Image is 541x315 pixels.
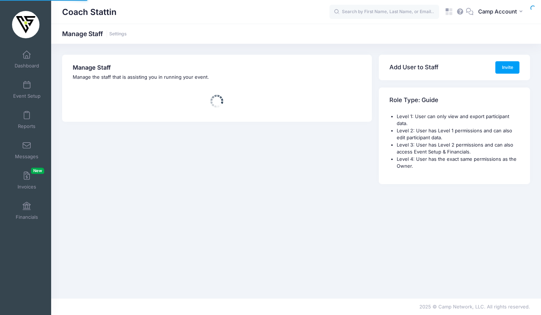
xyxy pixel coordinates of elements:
[73,74,361,81] p: Manage the staff that is assisting you in running your event.
[473,4,530,20] button: Camp Account
[109,31,127,37] a: Settings
[478,8,517,16] span: Camp Account
[9,47,44,72] a: Dashboard
[397,156,519,170] li: Level 4: User has the exact same permissions as the Owner.
[62,30,127,38] h1: Manage Staff
[18,184,36,190] span: Invoices
[9,77,44,102] a: Event Setup
[397,141,519,156] li: Level 3: User has Level 2 permissions and can also access Event Setup & Financials.
[73,64,361,71] h4: Manage Staff
[9,168,44,193] a: InvoicesNew
[62,4,117,20] h1: Coach Stattin
[329,5,439,19] input: Search by First Name, Last Name, or Email...
[16,214,38,220] span: Financials
[9,137,44,163] a: Messages
[9,198,44,223] a: Financials
[18,123,35,129] span: Reports
[397,127,519,141] li: Level 2: User has Level 1 permissions and can also edit participant data.
[495,61,519,74] button: Invite
[389,90,438,110] h3: Role Type: Guide
[397,113,519,127] li: Level 1: User can only view and export participant data.
[419,304,530,310] span: 2025 © Camp Network, LLC. All rights reserved.
[15,153,38,160] span: Messages
[15,63,39,69] span: Dashboard
[389,57,438,78] h3: Add User to Staff
[13,93,41,99] span: Event Setup
[9,107,44,133] a: Reports
[12,11,39,38] img: Coach Stattin
[31,168,44,174] span: New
